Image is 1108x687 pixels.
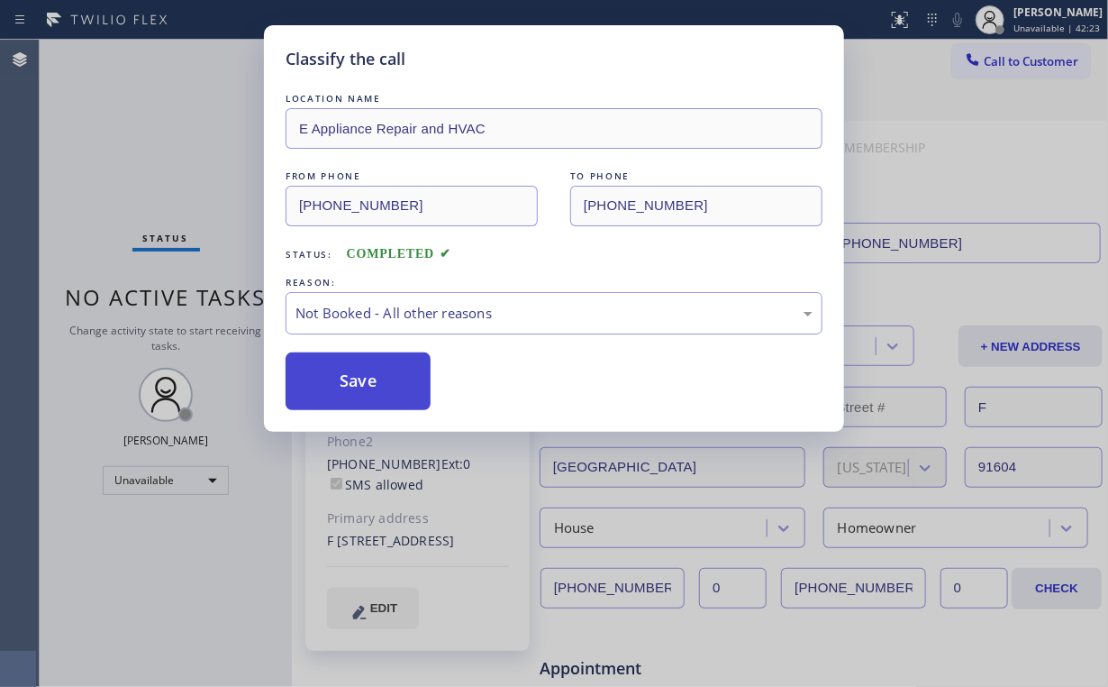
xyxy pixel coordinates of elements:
[570,167,822,186] div: TO PHONE
[286,248,332,261] span: Status:
[570,186,822,226] input: To phone
[286,186,538,226] input: From phone
[286,273,822,292] div: REASON:
[286,167,538,186] div: FROM PHONE
[286,89,822,108] div: LOCATION NAME
[347,247,451,261] span: COMPLETED
[286,353,431,410] button: Save
[295,303,813,324] div: Not Booked - All other reasons
[286,47,405,71] h5: Classify the call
